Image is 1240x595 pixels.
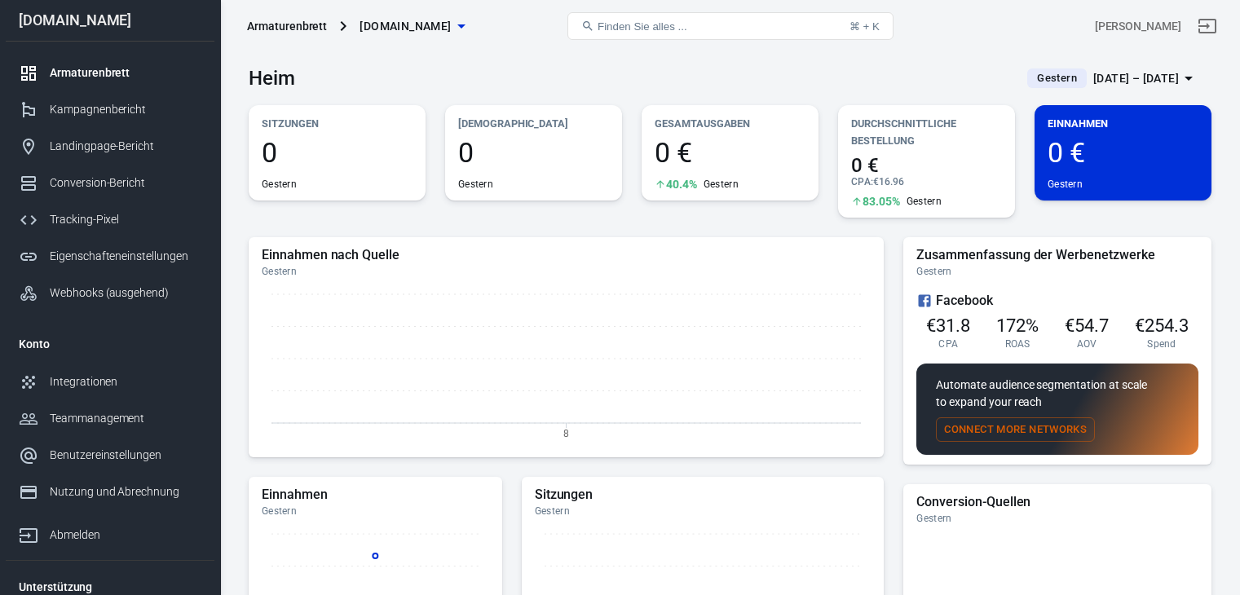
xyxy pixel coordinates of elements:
[262,136,277,169] font: 0
[50,213,119,226] font: Tracking-Pixel
[535,487,594,502] font: Sitzungen
[6,201,214,238] a: Tracking-Pixel
[1014,65,1211,92] button: Gestern[DATE] – [DATE]
[249,67,295,90] font: Heim
[50,375,117,388] font: Integrationen
[247,20,327,33] font: Armaturenbrett
[262,117,319,130] font: Sitzungen
[907,196,942,207] font: Gestern
[1048,136,1085,169] font: 0 €
[1093,72,1179,85] font: [DATE] – [DATE]
[851,154,879,177] font: 0 €
[704,178,739,190] font: Gestern
[262,487,328,502] font: Einnahmen
[655,136,692,169] font: 0 €
[936,377,1179,411] p: Automate audience segmentation at scale to expand your reach
[563,427,569,439] tspan: 8
[19,580,92,593] font: Unterstützung
[1048,178,1083,190] font: Gestern
[6,510,214,553] a: Abmelden
[353,11,470,42] button: [DOMAIN_NAME]
[360,20,451,33] font: [DOMAIN_NAME]
[916,513,951,524] font: Gestern
[851,117,956,147] font: Durchschnittliche Bestellung
[655,117,750,130] font: Gesamtausgaben
[1037,72,1077,84] font: Gestern
[535,505,570,517] font: Gestern
[916,247,1154,262] font: Zusammenfassung der Werbenetzwerke
[50,485,179,498] font: Nutzung und Abrechnung
[996,315,1039,336] span: 172%
[6,474,214,510] a: Nutzung und Abrechnung
[926,315,970,336] span: €31.8
[50,412,144,425] font: Teammanagement
[666,178,697,190] span: 40.4%
[1005,337,1030,350] span: ROAS
[50,103,146,116] font: Kampagnenbericht
[19,11,131,29] font: [DOMAIN_NAME]
[19,337,50,350] font: Konto
[6,400,214,437] a: Teammanagement
[916,494,1030,509] font: Conversion-Quellen
[458,136,474,169] font: 0
[262,505,297,517] font: Gestern
[916,291,933,311] svg: Facebook Ads
[1065,315,1109,336] span: €54.7
[50,528,100,541] font: Abmelden
[916,291,1198,311] div: Facebook
[1095,18,1181,35] div: Konto-ID: 4GGnmKtI
[1188,7,1227,46] a: Abmelden
[6,364,214,400] a: Integrationen
[6,437,214,474] a: Benutzereinstellungen
[50,139,154,152] font: Landingpage-Bericht
[6,165,214,201] a: Conversion-Bericht
[6,91,214,128] a: Kampagnenbericht
[598,20,687,33] font: Finden Sie alles ...
[1095,20,1181,33] font: [PERSON_NAME]
[1147,337,1176,350] span: Spend
[6,238,214,275] a: Eigenschafteneinstellungen
[50,448,161,461] font: Benutzereinstellungen
[50,249,188,262] font: Eigenschafteneinstellungen
[50,286,169,299] font: Webhooks (ausgehend)
[262,247,399,262] font: Einnahmen nach Quelle
[849,20,880,33] font: ⌘ + K
[1048,117,1108,130] font: Einnahmen
[916,266,951,277] font: Gestern
[50,176,145,189] font: Conversion-Bericht
[262,178,297,190] font: Gestern
[458,117,568,130] font: [DEMOGRAPHIC_DATA]
[458,178,493,190] font: Gestern
[863,196,900,207] span: 83.05%
[262,266,297,277] font: Gestern
[567,12,894,40] button: Finden Sie alles ...⌘ + K
[247,18,327,34] div: Armaturenbrett
[6,275,214,311] a: Webhooks (ausgehend)
[873,176,904,187] span: €16.96
[936,417,1095,443] button: Connect More Networks
[50,66,130,79] font: Armaturenbrett
[6,55,214,91] a: Armaturenbrett
[851,176,873,187] span: CPA :
[1135,315,1189,336] span: €254.3
[1077,337,1097,350] span: AOV
[360,16,451,37] span: olgawebersocial.de
[938,337,958,350] span: CPA
[6,128,214,165] a: Landingpage-Bericht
